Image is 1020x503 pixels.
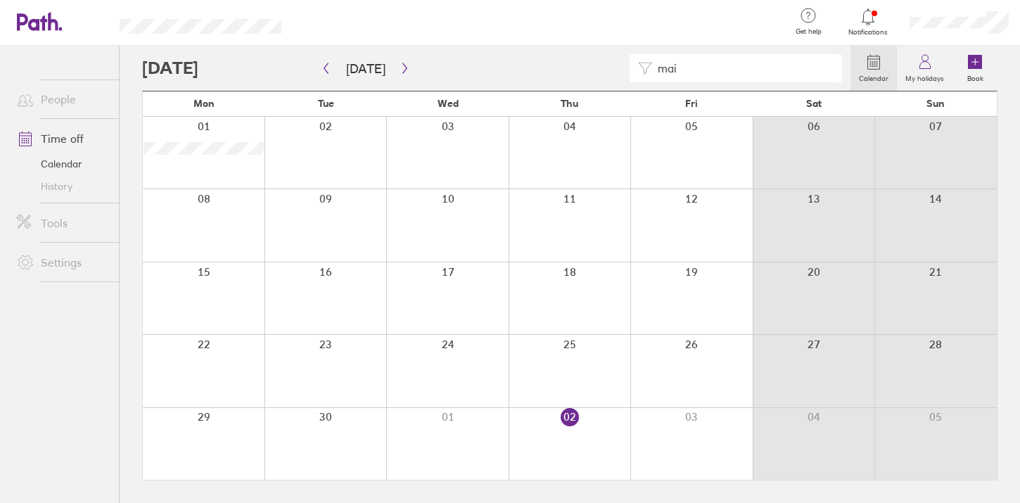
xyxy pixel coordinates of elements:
[438,98,459,109] span: Wed
[959,70,992,83] label: Book
[6,209,119,237] a: Tools
[6,85,119,113] a: People
[846,28,891,37] span: Notifications
[850,70,897,83] label: Calendar
[193,98,215,109] span: Mon
[6,125,119,153] a: Time off
[952,46,997,91] a: Book
[685,98,698,109] span: Fri
[6,175,119,198] a: History
[561,98,578,109] span: Thu
[850,46,897,91] a: Calendar
[926,98,945,109] span: Sun
[846,7,891,37] a: Notifications
[335,57,397,80] button: [DATE]
[897,70,952,83] label: My holidays
[6,153,119,175] a: Calendar
[318,98,334,109] span: Tue
[806,98,822,109] span: Sat
[897,46,952,91] a: My holidays
[786,27,831,36] span: Get help
[652,55,834,82] input: Filter by employee
[6,248,119,276] a: Settings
